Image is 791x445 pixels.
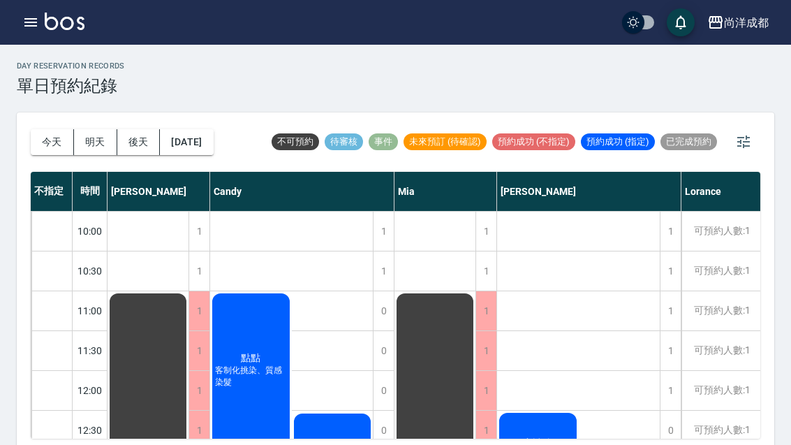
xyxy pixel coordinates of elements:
div: 1 [373,251,394,291]
div: 1 [660,291,681,330]
div: 時間 [73,172,108,211]
span: 未來預訂 (待確認) [404,136,487,148]
div: 1 [188,212,209,251]
div: 10:00 [73,211,108,251]
div: 11:30 [73,330,108,370]
div: 1 [188,251,209,291]
div: 可預約人數:1 [681,251,762,291]
div: Mia [394,172,497,211]
button: [DATE] [160,129,213,155]
span: 已完成預約 [660,136,717,148]
div: 1 [373,212,394,251]
span: 預約成功 (不指定) [492,136,575,148]
span: 客制化挑染、質感染髮 [212,365,290,388]
img: Logo [45,13,84,30]
div: Candy [210,172,394,211]
span: 不可預約 [272,136,319,148]
div: 1 [660,251,681,291]
div: 12:00 [73,370,108,410]
button: 今天 [31,129,74,155]
div: [PERSON_NAME] [497,172,681,211]
div: 1 [475,371,496,410]
div: 0 [373,331,394,370]
div: 可預約人數:1 [681,331,762,370]
div: 1 [660,371,681,410]
div: 0 [373,371,394,410]
div: 可預約人數:1 [681,212,762,251]
h2: day Reservation records [17,61,125,71]
div: 11:00 [73,291,108,330]
div: 1 [188,331,209,370]
button: 尚洋成都 [702,8,774,37]
div: 1 [660,331,681,370]
button: 後天 [117,129,161,155]
div: 10:30 [73,251,108,291]
div: 0 [373,291,394,330]
h3: 單日預約紀錄 [17,76,125,96]
div: 1 [475,291,496,330]
div: [PERSON_NAME] [108,172,210,211]
div: 1 [475,212,496,251]
div: 可預約人數:1 [681,371,762,410]
span: 事件 [369,136,398,148]
span: 預約成功 (指定) [581,136,655,148]
div: Lorance [681,172,763,211]
div: 1 [188,371,209,410]
div: 尚洋成都 [724,14,769,31]
div: 1 [660,212,681,251]
div: 可預約人數:1 [681,291,762,330]
span: 點點 [238,352,263,365]
span: 待審核 [325,136,363,148]
button: 明天 [74,129,117,155]
div: 不指定 [31,172,73,211]
div: 1 [475,331,496,370]
div: 1 [475,251,496,291]
div: 1 [188,291,209,330]
button: save [667,8,695,36]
